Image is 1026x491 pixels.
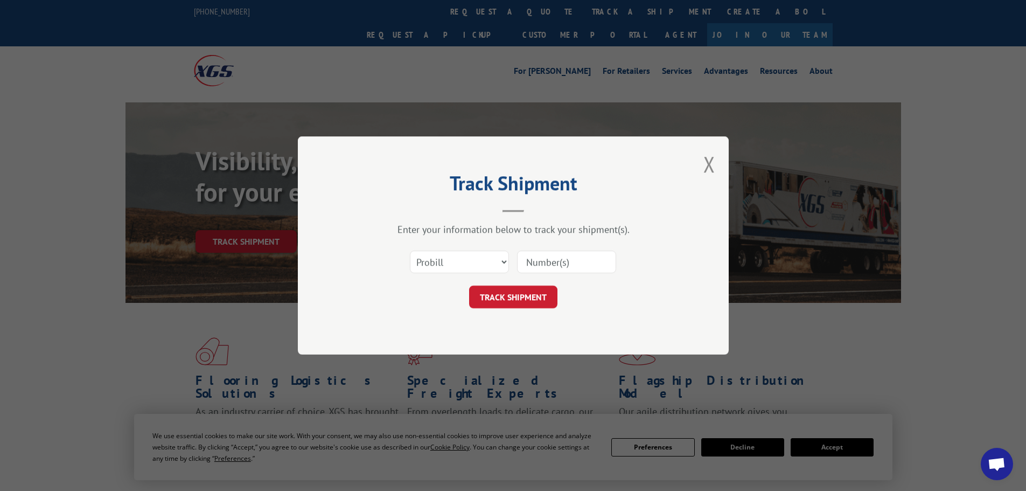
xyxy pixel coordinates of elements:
div: Open chat [981,448,1013,480]
button: TRACK SHIPMENT [469,286,557,308]
div: Enter your information below to track your shipment(s). [352,223,675,236]
input: Number(s) [517,251,616,273]
h2: Track Shipment [352,176,675,196]
button: Close modal [703,150,715,178]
